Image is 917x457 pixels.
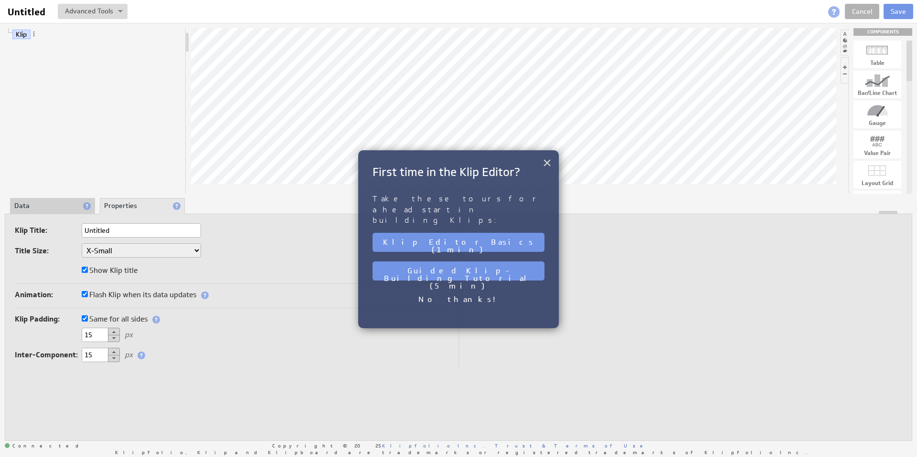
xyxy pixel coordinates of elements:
li: Hide or show the component palette [841,30,849,56]
label: Title Size: [15,244,82,258]
button: Save [884,4,913,19]
button: Klip Editor Basics (1 min) [373,233,544,252]
div: Value Pair [853,150,901,156]
a: Klipfolio Inc. [382,442,485,449]
label: px [125,331,133,338]
a: Klip [12,30,31,39]
h2: First time in the Klip Editor? [373,165,544,179]
div: Table [853,60,901,66]
button: No thanks! [373,290,544,309]
div: Drag & drop components onto the workspace [853,28,912,36]
input: Untitled [4,4,52,20]
label: Animation: [15,288,82,301]
a: Trust & Terms of Use [495,442,650,449]
a: Cancel [845,4,879,19]
img: button-savedrop.png [118,10,123,14]
span: Klipfolio, Klip and Klipboard are trademarks or registered trademarks of Klipfolio Inc. [115,450,807,455]
label: px [125,351,133,358]
span: Connected: ID: dpnc-21 Online: true [5,443,84,449]
button: Guided Klip-Building Tutorial (5 min) [373,261,544,280]
span: Copyright © 2025 [272,443,485,448]
span: More actions [31,31,37,37]
li: Properties [100,198,185,214]
label: Flash Klip when its data updates [82,288,196,301]
label: Inter-Component: [15,348,82,362]
li: Hide or show the component controls palette [841,57,848,83]
button: Close [543,153,552,172]
label: Klip Title: [15,224,82,237]
div: Bar/Line Chart [853,90,901,96]
label: Show Klip title [82,264,138,277]
li: Data [10,198,95,214]
label: Klip Padding: [15,312,82,326]
div: Layout Grid [853,180,901,186]
div: Gauge [853,120,901,126]
p: Take these tours for a head start in building Klips: [373,194,544,226]
label: Same for all sides [82,312,148,326]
